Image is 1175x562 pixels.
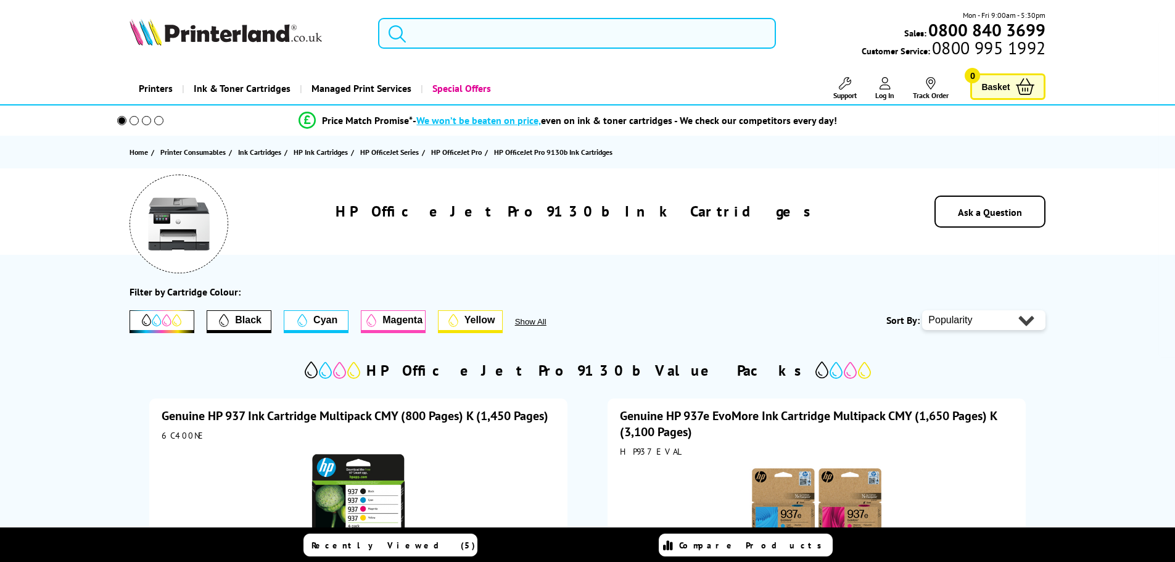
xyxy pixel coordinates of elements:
b: 0800 840 3699 [928,19,1045,41]
span: HP OfficeJet Pro [431,146,482,159]
span: Magenta [382,315,423,326]
button: Magenta [361,310,426,333]
a: Support [833,77,857,100]
a: HP OfficeJet Series [360,146,422,159]
div: HP937EVAL [620,446,1013,457]
button: Show All [515,317,580,326]
span: Printer Consumables [160,146,226,159]
a: Printer Consumables [160,146,229,159]
a: Genuine HP 937e EvoMore Ink Cartridge Multipack CMY (1,650 Pages) K (3,100 Pages) [620,408,997,440]
li: modal_Promise [101,110,1036,131]
h2: HP OfficeJet Pro 9130b Value Packs [366,361,809,380]
a: Genuine HP 937 Ink Cartridge Multipack CMY (800 Pages) K (1,450 Pages) [162,408,548,424]
div: - even on ink & toner cartridges - We check our competitors every day! [413,114,837,126]
span: Cyan [313,315,337,326]
a: HP Ink Cartridges [294,146,351,159]
button: Yellow [438,310,503,333]
a: Log In [875,77,894,100]
img: Printerland Logo [130,19,322,46]
span: Basket [981,78,1010,95]
a: Special Offers [421,73,500,104]
span: Ink & Toner Cartridges [194,73,291,104]
a: Managed Print Services [300,73,421,104]
button: Cyan [284,310,348,333]
div: Filter by Cartridge Colour: [130,286,241,298]
a: Printerland Logo [130,19,363,48]
a: Basket 0 [970,73,1045,100]
a: Home [130,146,151,159]
a: HP OfficeJet Pro [431,146,485,159]
span: Support [833,91,857,100]
span: Sales: [904,27,926,39]
span: HP Ink Cartridges [294,146,348,159]
a: Track Order [913,77,949,100]
span: Mon - Fri 9:00am - 5:30pm [963,9,1045,21]
span: HP OfficeJet Pro 9130b Ink Cartridges [494,147,612,157]
span: Customer Service: [862,42,1045,57]
a: Ask a Question [958,206,1022,218]
a: Compare Products [659,534,833,556]
a: Ink & Toner Cartridges [182,73,300,104]
div: 6C400NE [162,430,555,441]
span: Price Match Promise* [322,114,413,126]
img: HP OfficeJet Pro 9130b Colour Printer Ink Cartridges [148,193,210,255]
a: Ink Cartridges [238,146,284,159]
span: Black [235,315,262,326]
a: Printers [130,73,182,104]
span: Log In [875,91,894,100]
h1: HP OfficeJet Pro 9130b Ink Cartridges [336,202,818,221]
span: 0800 995 1992 [930,42,1045,54]
button: Filter by Black [207,310,271,333]
span: Recently Viewed (5) [311,540,476,551]
span: Sort By: [886,314,920,326]
a: Recently Viewed (5) [303,534,477,556]
span: Ink Cartridges [238,146,281,159]
a: 0800 840 3699 [926,24,1045,36]
span: Yellow [464,315,495,326]
span: 0 [965,68,980,83]
span: We won’t be beaten on price, [416,114,541,126]
span: HP OfficeJet Series [360,146,419,159]
span: Compare Products [679,540,828,551]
